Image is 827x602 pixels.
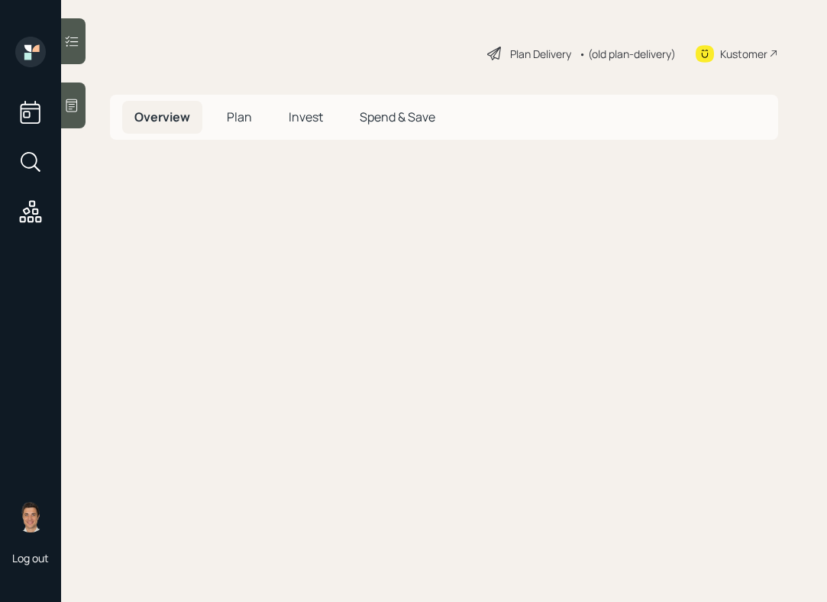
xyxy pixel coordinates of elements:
div: • (old plan-delivery) [579,46,676,62]
div: Kustomer [720,46,767,62]
div: Plan Delivery [510,46,571,62]
span: Overview [134,108,190,125]
img: tyler-end-headshot.png [15,502,46,532]
div: Log out [12,551,49,565]
span: Plan [227,108,252,125]
span: Invest [289,108,323,125]
span: Spend & Save [360,108,435,125]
